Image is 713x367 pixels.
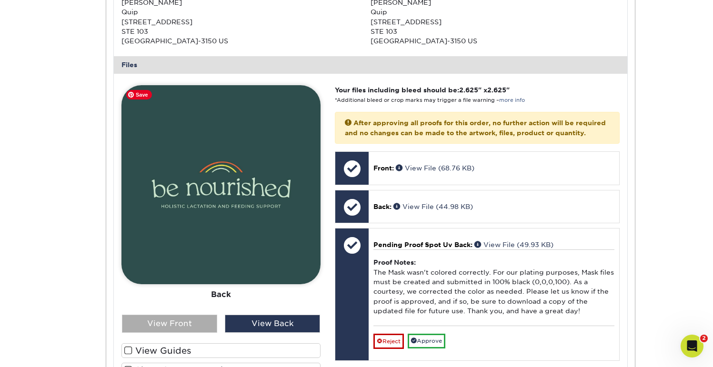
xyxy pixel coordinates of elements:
span: 2 [700,335,708,342]
div: Close [167,4,184,21]
img: Profile image for Erica [27,5,42,20]
span: 2.625 [459,86,478,94]
div: Files [114,56,627,73]
div: "The Mask wasn't colored correctly. For our plating purposes, Mask files must be created and subm... [15,15,149,99]
div: Once approved, the order will be submitted to production shortly. Please let us know if you have ... [15,193,149,258]
a: [DOMAIN_NAME] [22,128,78,135]
span: 2.625 [487,86,506,94]
a: View File (44.98 KB) [393,203,473,210]
strong: Proof Notes: [373,258,416,266]
iframe: Intercom live chat [681,335,703,357]
a: View File (49.93 KB) [474,241,553,248]
h1: [PERSON_NAME] [46,5,108,12]
div: [PERSON_NAME] • 6h ago [15,266,90,271]
span: Front: [373,164,394,172]
div: Back [121,284,321,305]
button: Start recording [60,294,68,302]
a: more info [499,97,525,103]
strong: Your files including bleed should be: " x " [335,86,510,94]
div: View Front [122,315,217,333]
button: Upload attachment [15,294,22,302]
span: Save [126,90,152,99]
span: Pending Proof Spot Uv Back: [373,241,472,248]
label: View Guides [121,343,321,358]
button: Home [149,4,167,22]
a: Reject [373,334,404,349]
p: Active [46,12,65,21]
button: Emoji picker [30,294,38,302]
textarea: Message… [8,274,182,290]
a: View File (68.76 KB) [396,164,474,172]
small: *Additional bleed or crop marks may trigger a file warning – [335,97,525,103]
a: Approve [408,334,445,348]
div: The Mask wasn't colored correctly. For our plating purposes, Mask files must be created and submi... [373,249,614,326]
i: You will receive a copy of this message by email [15,240,146,257]
div: View Back [225,315,320,333]
span: Back: [373,203,392,210]
button: Send a message… [162,290,179,306]
div: At your convenience, please return to and log in to your account. From there, go to Account > Act... [15,118,149,174]
strong: After approving all proofs for this order, no further action will be required and no changes can ... [345,119,606,136]
button: Gif picker [45,294,53,302]
button: go back [6,4,24,22]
